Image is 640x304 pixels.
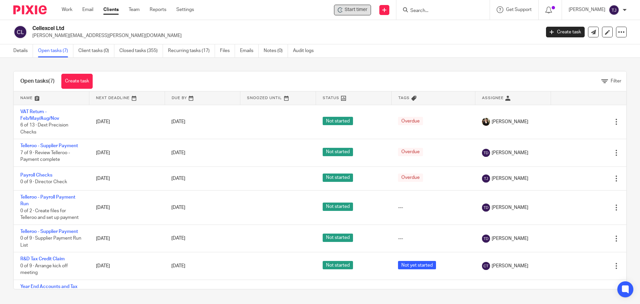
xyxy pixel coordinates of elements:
span: Not started [323,261,353,269]
a: Create task [61,74,93,89]
a: Reports [150,6,166,13]
span: Snoozed Until [247,96,282,100]
span: 0 of 2 · Create files for Telleroo and set up payment [20,209,79,220]
span: Not yet started [398,261,436,269]
a: Clients [103,6,119,13]
td: [DATE] [89,191,165,225]
span: Tags [398,96,410,100]
h2: Cellexcel Ltd [32,25,435,32]
span: Start timer [345,6,367,13]
td: [DATE] [89,167,165,190]
span: [DATE] [171,264,185,268]
img: Helen%20Campbell.jpeg [482,118,490,126]
a: Telleroo - Supplier Payment [20,229,78,234]
img: svg%3E [482,175,490,183]
a: Year End Accounts and Tax Return [20,284,77,296]
td: [DATE] [89,225,165,252]
span: 0 of 9 · Director Check [20,180,67,184]
img: svg%3E [482,149,490,157]
span: Not started [323,203,353,211]
span: [DATE] [171,176,185,181]
span: [PERSON_NAME] [492,175,528,182]
div: --- [398,204,468,211]
a: Details [13,44,33,57]
span: 0 of 9 · Supplier Payment Run List [20,236,81,248]
span: [DATE] [171,205,185,210]
span: Overdue [398,117,423,125]
span: 6 of 13 · Dext Precision Checks [20,123,68,134]
span: [PERSON_NAME] [492,118,528,125]
span: 0 of 9 · Arrange kick off meeting [20,264,68,275]
span: Filter [611,79,621,83]
span: 7 of 9 · Review Telleroo - Payment complete [20,150,70,162]
span: (7) [48,78,55,84]
p: [PERSON_NAME] [569,6,605,13]
span: Not started [323,117,353,125]
a: Client tasks (0) [78,44,114,57]
span: [DATE] [171,150,185,155]
a: Closed tasks (355) [119,44,163,57]
a: Files [220,44,235,57]
span: [PERSON_NAME] [492,263,528,269]
a: Payroll Checks [20,173,52,178]
span: Get Support [506,7,532,12]
a: Audit logs [293,44,319,57]
td: [DATE] [89,252,165,280]
span: [PERSON_NAME] [492,235,528,242]
img: svg%3E [13,25,27,39]
a: Emails [240,44,259,57]
img: Pixie [13,5,47,14]
span: [PERSON_NAME] [492,149,528,156]
a: Notes (0) [264,44,288,57]
span: [PERSON_NAME] [492,204,528,211]
td: [DATE] [89,139,165,167]
div: --- [398,235,468,242]
img: svg%3E [482,204,490,212]
span: Status [323,96,339,100]
a: Recurring tasks (17) [168,44,215,57]
h1: Open tasks [20,78,55,85]
a: Telleroo - Payroll Payment Run [20,195,75,206]
span: Not started [323,234,353,242]
span: Overdue [398,148,423,156]
span: Not started [323,174,353,182]
img: svg%3E [482,235,490,243]
a: VAT Return - Feb/May/Aug/Nov [20,109,59,121]
a: Create task [546,27,585,37]
a: Settings [176,6,194,13]
p: [PERSON_NAME][EMAIL_ADDRESS][PERSON_NAME][DOMAIN_NAME] [32,32,536,39]
a: Email [82,6,93,13]
span: [DATE] [171,236,185,241]
div: Cellexcel Ltd [334,5,371,15]
img: svg%3E [609,5,619,15]
img: svg%3E [482,262,490,270]
a: Team [129,6,140,13]
span: Overdue [398,174,423,182]
a: R&D Tax Credit Claim [20,257,65,261]
span: [DATE] [171,119,185,124]
a: Work [62,6,72,13]
a: Telleroo - Supplier Payment [20,143,78,148]
a: Open tasks (7) [38,44,73,57]
td: [DATE] [89,105,165,139]
input: Search [410,8,470,14]
span: Not started [323,148,353,156]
